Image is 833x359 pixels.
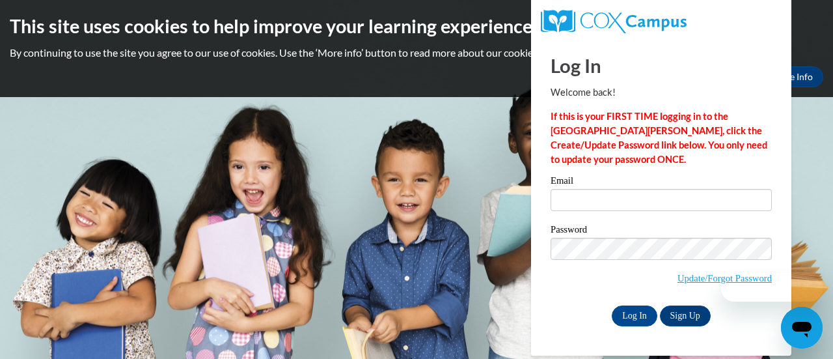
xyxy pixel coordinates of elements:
p: By continuing to use the site you agree to our use of cookies. Use the ‘More info’ button to read... [10,46,823,60]
input: Log In [612,306,657,326]
a: Update/Forgot Password [677,273,772,283]
a: More Info [762,66,823,87]
label: Email [551,176,772,189]
iframe: Button to launch messaging window [781,307,823,349]
label: Password [551,225,772,238]
p: Welcome back! [551,85,772,100]
h2: This site uses cookies to help improve your learning experience. [10,13,823,39]
strong: If this is your FIRST TIME logging in to the [GEOGRAPHIC_DATA][PERSON_NAME], click the Create/Upd... [551,111,767,165]
img: COX Campus [541,10,687,33]
iframe: Message from company [721,273,823,302]
a: Sign Up [660,306,711,326]
h1: Log In [551,52,772,79]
